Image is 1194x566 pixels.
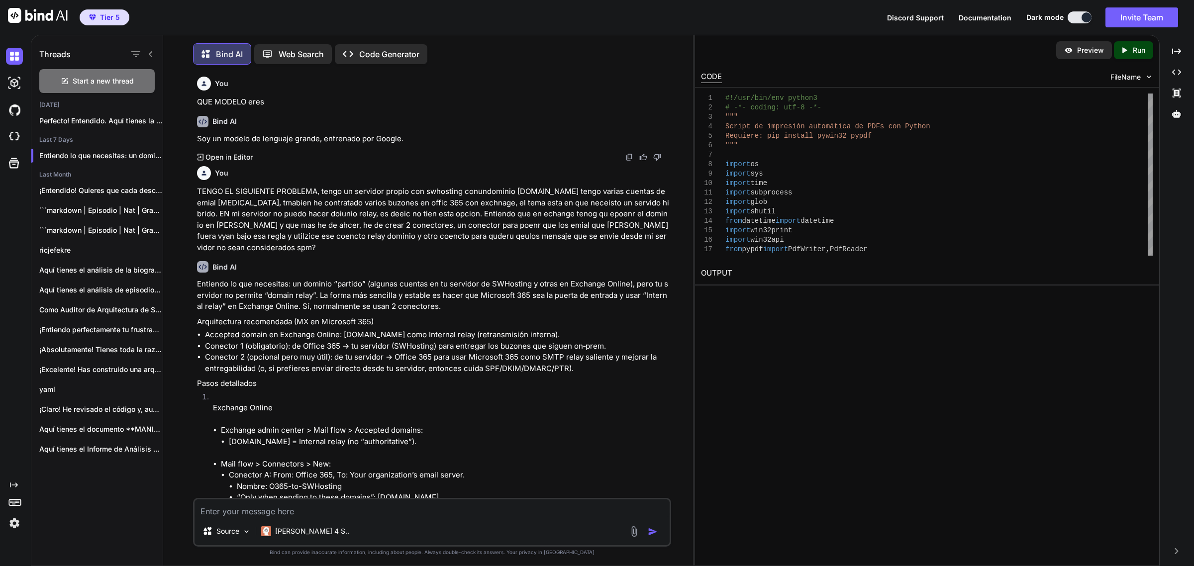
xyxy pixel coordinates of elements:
[701,122,712,131] div: 4
[701,103,712,112] div: 2
[763,245,788,253] span: import
[215,168,228,178] h6: You
[197,96,670,108] p: QUE MODELO eres
[39,48,71,60] h1: Threads
[639,153,647,161] img: like
[701,131,712,141] div: 5
[628,526,640,537] img: attachment
[725,198,750,206] span: import
[205,341,670,352] li: Conector 1 (obligatorio): de Office 365 → tu servidor (SWHosting) para entregar los buzones que s...
[750,160,759,168] span: os
[6,515,23,532] img: settings
[701,197,712,207] div: 12
[229,470,670,537] li: Conector A: From: Office 365, To: Your organization’s email server.
[701,150,712,160] div: 7
[725,236,750,244] span: import
[237,492,670,503] li: “Only when sending to these domains”: [DOMAIN_NAME]
[750,189,792,196] span: subprocess
[725,141,738,149] span: """
[197,279,670,312] p: Entiendo lo que necesitas: un dominio “partido” (algunas cuentas en tu servidor de SWHosting y ot...
[825,245,829,253] span: ,
[197,133,670,145] p: Soy un modelo de lenguaje grande, entrenado por Google.
[100,12,120,22] span: Tier 5
[701,141,712,150] div: 6
[725,189,750,196] span: import
[1145,73,1153,81] img: chevron down
[6,128,23,145] img: cloudideIcon
[653,153,661,161] img: dislike
[750,170,763,178] span: sys
[261,526,271,536] img: Claude 4 Sonnet
[887,12,944,23] button: Discord Support
[695,262,1159,285] h2: OUTPUT
[197,316,670,328] p: Arquitectura recomendada (MX en Microsoft 365)
[725,245,742,253] span: from
[212,116,237,126] h6: Bind AI
[237,481,670,492] li: Nombre: O365-to-SWHosting
[205,352,670,374] li: Conector 2 (opcional pero muy útil): de tu servidor → Office 365 para usar Microsoft 365 como SMT...
[279,48,324,60] p: Web Search
[359,48,419,60] p: Code Generator
[221,459,670,548] li: Mail flow > Connectors > New:
[701,207,712,216] div: 13
[701,188,712,197] div: 11
[742,245,763,253] span: pypdf
[750,226,792,234] span: win32print
[701,169,712,179] div: 9
[725,113,738,121] span: """
[212,262,237,272] h6: Bind AI
[39,285,163,295] p: Aquí tienes el análisis de episodios problema→solución...
[39,186,163,195] p: ¡Entendido! Quieres que cada descripción y punto...
[750,207,775,215] span: shutil
[742,217,775,225] span: datetime
[830,245,868,253] span: PdfReader
[1077,45,1104,55] p: Preview
[800,217,834,225] span: datetime
[39,404,163,414] p: ¡Claro! He revisado el código y, aunque...
[39,325,163,335] p: ¡Entiendo perfectamente tu frustración! Tienes toda la...
[39,444,163,454] p: Aquí tienes el Informe de Análisis Arquitectónico...
[701,94,712,103] div: 1
[39,205,163,215] p: ```markdown | Episodio | Nat | Grado...
[625,153,633,161] img: copy
[39,265,163,275] p: Aquí tienes el análisis de la biografía...
[39,345,163,355] p: ¡Absolutamente! Tienes toda la razón. Mis disculpas...
[725,122,930,130] span: Script de impresión automática de PDFs con Python
[80,9,129,25] button: premiumTier 5
[959,13,1011,22] span: Documentation
[701,71,722,83] div: CODE
[725,103,821,111] span: # -*- coding: utf-8 -*-
[1026,12,1064,22] span: Dark mode
[39,245,163,255] p: ricjefekre
[197,186,670,253] p: TENGO EL SIGUIENTE PROBLEMA, tengo un servidor propio con swhosting conundominio [DOMAIN_NAME] te...
[1133,45,1145,55] p: Run
[701,226,712,235] div: 15
[39,225,163,235] p: ```markdown | Episodio | Nat | Grado...
[39,424,163,434] p: Aquí tienes el documento **MANIFIESTO YAML v2.0**...
[229,436,670,448] li: [DOMAIN_NAME] = Internal relay (no “authoritative”).
[701,179,712,188] div: 10
[215,79,228,89] h6: You
[701,245,712,254] div: 17
[775,217,800,225] span: import
[701,160,712,169] div: 8
[89,14,96,20] img: premium
[6,75,23,92] img: darkAi-studio
[648,527,658,537] img: icon
[750,179,767,187] span: time
[750,198,767,206] span: glob
[725,170,750,178] span: import
[725,132,872,140] span: Requiere: pip install pywin32 pypdf
[701,112,712,122] div: 3
[275,526,349,536] p: [PERSON_NAME] 4 S..
[725,226,750,234] span: import
[197,378,670,389] p: Pasos detallados
[39,305,163,315] p: Como Auditor de Arquitectura de Software Senior,...
[725,94,817,102] span: #!/usr/bin/env python3
[221,425,670,459] li: Exchange admin center > Mail flow > Accepted domains:
[193,549,672,556] p: Bind can provide inaccurate information, including about people. Always double-check its answers....
[1105,7,1178,27] button: Invite Team
[959,12,1011,23] button: Documentation
[39,116,163,126] p: Perfecto! Entendido. Aquí tienes la impl...
[725,160,750,168] span: import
